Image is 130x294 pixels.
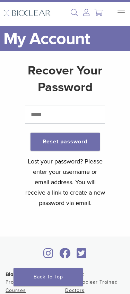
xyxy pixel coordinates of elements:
a: Products [6,279,27,285]
a: Back To Top [14,268,83,286]
button: Reset password [31,133,100,151]
a: Bioclear [41,252,55,259]
a: Find Bioclear Trained Doctors [65,279,118,293]
h2: Recover Your Password [25,62,105,96]
span: Bioclear [6,271,25,277]
a: Bioclear [57,252,73,259]
h1: My Account [3,26,127,51]
a: Courses [6,287,26,293]
p: Lost your password? Please enter your username or email address. You will receive a link to creat... [25,156,105,208]
a: Bioclear [75,252,89,259]
img: Bioclear [3,10,51,16]
nav: Primary Navigation [112,7,116,21]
